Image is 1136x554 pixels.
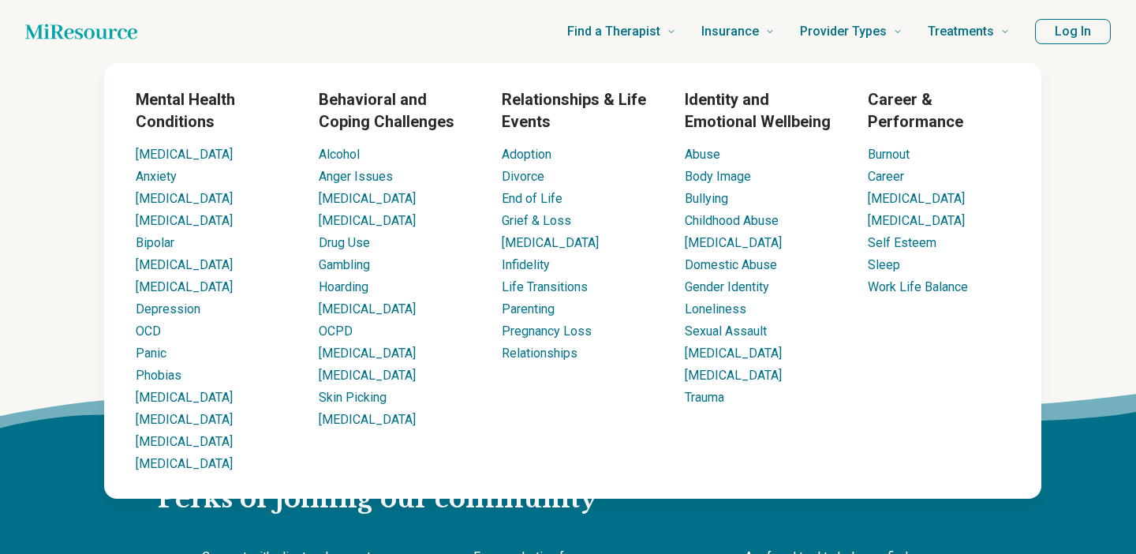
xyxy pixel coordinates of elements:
[319,191,416,206] a: [MEDICAL_DATA]
[136,169,177,184] a: Anxiety
[136,456,233,471] a: [MEDICAL_DATA]
[136,257,233,272] a: [MEDICAL_DATA]
[319,368,416,383] a: [MEDICAL_DATA]
[502,88,660,133] h3: Relationships & Life Events
[136,88,293,133] h3: Mental Health Conditions
[685,235,782,250] a: [MEDICAL_DATA]
[136,235,174,250] a: Bipolar
[685,213,779,228] a: Childhood Abuse
[319,346,416,361] a: [MEDICAL_DATA]
[502,279,588,294] a: Life Transitions
[319,169,393,184] a: Anger Issues
[136,279,233,294] a: [MEDICAL_DATA]
[685,390,724,405] a: Trauma
[319,235,370,250] a: Drug Use
[319,257,370,272] a: Gambling
[136,434,233,449] a: [MEDICAL_DATA]
[136,390,233,405] a: [MEDICAL_DATA]
[502,301,555,316] a: Parenting
[685,368,782,383] a: [MEDICAL_DATA]
[136,147,233,162] a: [MEDICAL_DATA]
[136,412,233,427] a: [MEDICAL_DATA]
[685,324,767,339] a: Sexual Assault
[502,169,544,184] a: Divorce
[9,63,1136,499] div: Find a Therapist
[502,191,562,206] a: End of Life
[25,16,137,47] a: Home page
[502,213,571,228] a: Grief & Loss
[701,21,759,43] span: Insurance
[868,279,968,294] a: Work Life Balance
[800,21,887,43] span: Provider Types
[502,235,599,250] a: [MEDICAL_DATA]
[502,346,577,361] a: Relationships
[319,88,476,133] h3: Behavioral and Coping Challenges
[868,235,936,250] a: Self Esteem
[685,88,843,133] h3: Identity and Emotional Wellbeing
[685,257,777,272] a: Domestic Abuse
[685,346,782,361] a: [MEDICAL_DATA]
[319,213,416,228] a: [MEDICAL_DATA]
[685,147,720,162] a: Abuse
[136,346,166,361] a: Panic
[685,279,769,294] a: Gender Identity
[136,368,181,383] a: Phobias
[868,257,900,272] a: Sleep
[319,301,416,316] a: [MEDICAL_DATA]
[319,412,416,427] a: [MEDICAL_DATA]
[928,21,994,43] span: Treatments
[868,213,965,228] a: [MEDICAL_DATA]
[319,279,368,294] a: Hoarding
[136,213,233,228] a: [MEDICAL_DATA]
[502,147,551,162] a: Adoption
[868,191,965,206] a: [MEDICAL_DATA]
[685,169,751,184] a: Body Image
[868,147,910,162] a: Burnout
[1035,19,1111,44] button: Log In
[868,169,904,184] a: Career
[319,324,353,339] a: OCPD
[685,191,728,206] a: Bullying
[136,301,200,316] a: Depression
[502,324,592,339] a: Pregnancy Loss
[868,88,1010,133] h3: Career & Performance
[136,324,161,339] a: OCD
[502,257,550,272] a: Infidelity
[319,147,360,162] a: Alcohol
[319,390,387,405] a: Skin Picking
[136,191,233,206] a: [MEDICAL_DATA]
[567,21,660,43] span: Find a Therapist
[685,301,746,316] a: Loneliness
